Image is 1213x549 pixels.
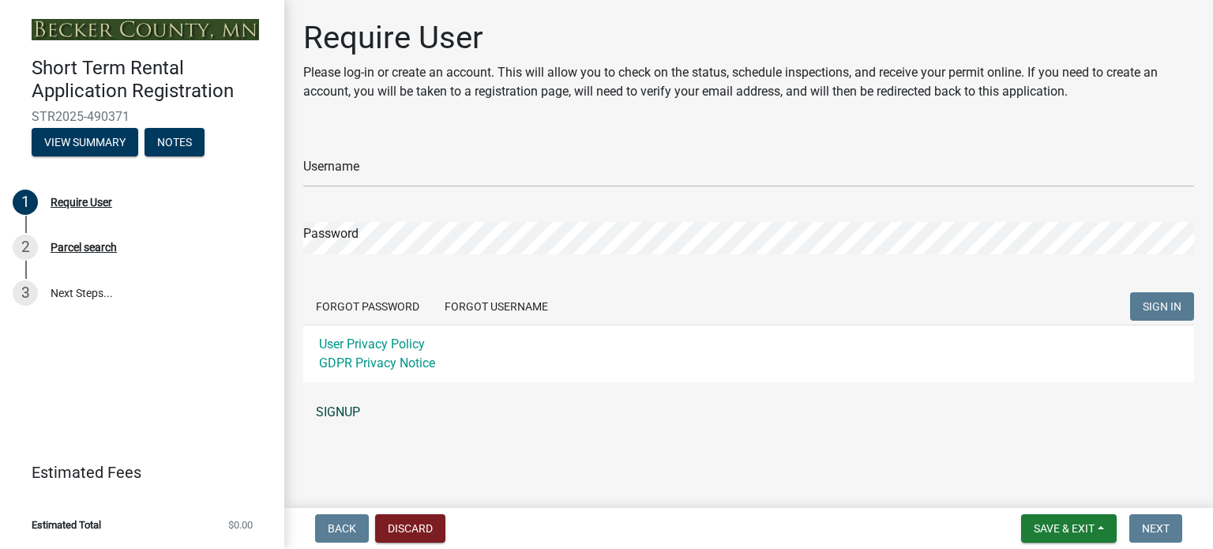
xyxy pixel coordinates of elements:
[315,514,369,543] button: Back
[13,280,38,306] div: 3
[1143,300,1181,313] span: SIGN IN
[51,242,117,253] div: Parcel search
[303,63,1194,101] p: Please log-in or create an account. This will allow you to check on the status, schedule inspecti...
[32,109,253,124] span: STR2025-490371
[32,57,272,103] h4: Short Term Rental Application Registration
[145,137,205,149] wm-modal-confirm: Notes
[13,190,38,215] div: 1
[13,235,38,260] div: 2
[32,137,138,149] wm-modal-confirm: Summary
[303,292,432,321] button: Forgot Password
[32,19,259,40] img: Becker County, Minnesota
[1142,522,1170,535] span: Next
[13,457,259,488] a: Estimated Fees
[51,197,112,208] div: Require User
[1034,522,1095,535] span: Save & Exit
[228,520,253,530] span: $0.00
[303,397,1194,428] a: SIGNUP
[303,19,1194,57] h1: Require User
[1130,292,1194,321] button: SIGN IN
[32,520,101,530] span: Estimated Total
[319,337,425,352] a: User Privacy Policy
[1021,514,1117,543] button: Save & Exit
[432,292,561,321] button: Forgot Username
[145,128,205,156] button: Notes
[319,355,435,370] a: GDPR Privacy Notice
[1129,514,1182,543] button: Next
[375,514,445,543] button: Discard
[328,522,356,535] span: Back
[32,128,138,156] button: View Summary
